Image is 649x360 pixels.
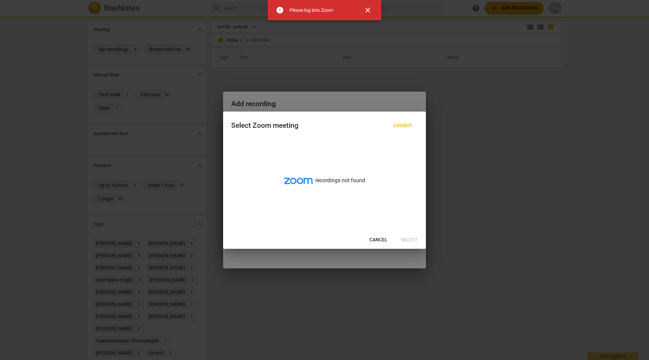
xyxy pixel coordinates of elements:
span: Cancel [369,237,387,243]
span: error [276,6,284,14]
button: Close [360,2,376,18]
button: Cancel [364,234,393,246]
div: Please log into Zoom [289,7,333,14]
button: Logout [388,120,418,132]
div: Select Zoom meeting [231,121,298,130]
span: close [364,6,372,14]
div: recordings not found [223,139,426,231]
span: Logout [393,122,412,129]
